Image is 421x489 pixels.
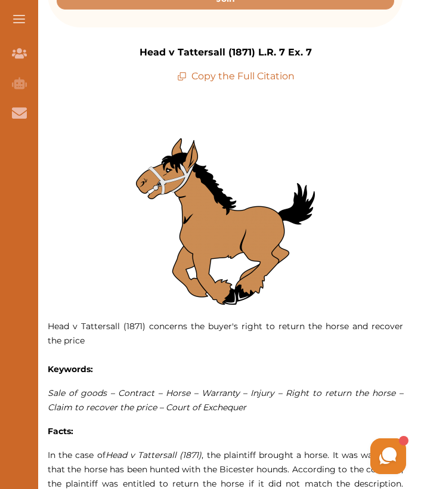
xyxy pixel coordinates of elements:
[140,45,312,60] p: Head v Tattersall (1871) L.R. 7 Ex. 7
[48,388,403,413] span: Sale of goods – Contract – Horse – Warranty – Injury – Right to return the horse – Claim to recov...
[136,138,315,305] img: horse-48389_1280-300x279.png
[48,364,93,375] strong: Keywords:
[48,426,73,437] strong: Facts:
[135,435,409,477] iframe: HelpCrunch
[106,450,202,460] span: Head v Tattersall (1871)
[48,321,403,346] span: Head v Tattersall (1871) concerns the buyer's right to return the horse and recover the price
[177,69,295,83] p: Copy the Full Citation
